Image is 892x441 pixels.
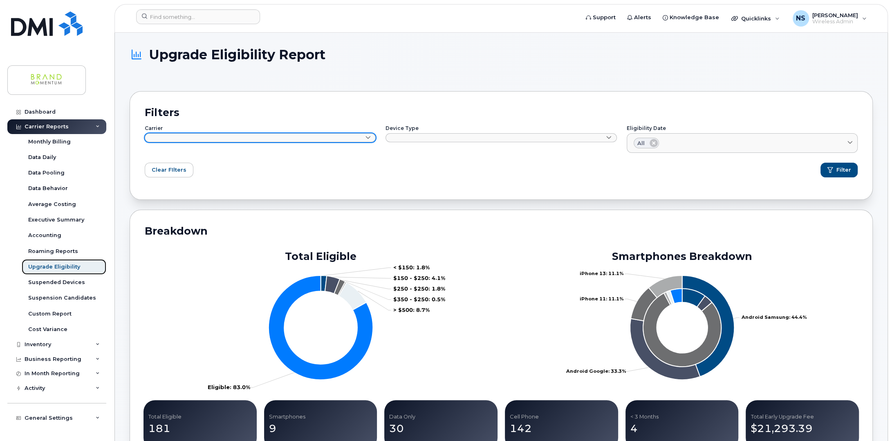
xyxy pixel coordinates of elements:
[152,166,186,174] span: Clear FIlters
[208,264,445,390] g: Series
[149,47,325,62] span: Upgrade Eligibility Report
[836,166,851,174] span: Filter
[565,368,626,374] tspan: Android Google: 33.3%
[208,384,250,390] tspan: Eligible: 83.0%
[393,275,445,281] tspan: $150 - $250: 4.1%
[143,250,498,262] h2: Total Eligible
[393,307,430,313] tspan: > $500: 8.7%
[627,126,858,131] label: Eligibility Date
[393,264,430,271] tspan: < $150: 1.8%
[510,421,613,436] p: 142
[389,413,493,421] p: Data Only
[579,271,623,276] tspan: iPhone 13: 11.1%
[145,126,376,131] label: Carrier
[393,285,445,292] tspan: $250 - $250: 1.8%
[389,421,493,436] p: 30
[269,421,372,436] p: 9
[751,421,854,436] p: $21,293.39
[393,296,445,302] tspan: $350 - $250: 0.5%
[145,106,858,119] h2: Filters
[145,163,193,177] button: Clear FIlters
[565,271,807,380] g: Series
[751,413,854,421] p: Total Early Upgrade Fee
[145,225,858,244] h2: Breakdown
[148,421,252,436] p: 181
[565,271,807,380] g: Chart
[269,413,372,421] p: Smartphones
[579,295,623,301] tspan: iPhone 11: 11.1%
[385,126,616,131] label: Device Type
[637,139,645,147] span: All
[510,413,613,421] p: Cell Phone
[630,413,734,421] p: < 3 Months
[208,264,445,390] g: Chart
[627,133,858,153] a: All
[630,421,734,436] p: 4
[820,163,858,177] button: Filter
[148,413,252,421] p: Total Eligible
[505,250,859,262] h2: Smartphones Breakdown
[741,314,807,320] tspan: Android Samsung: 44.4%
